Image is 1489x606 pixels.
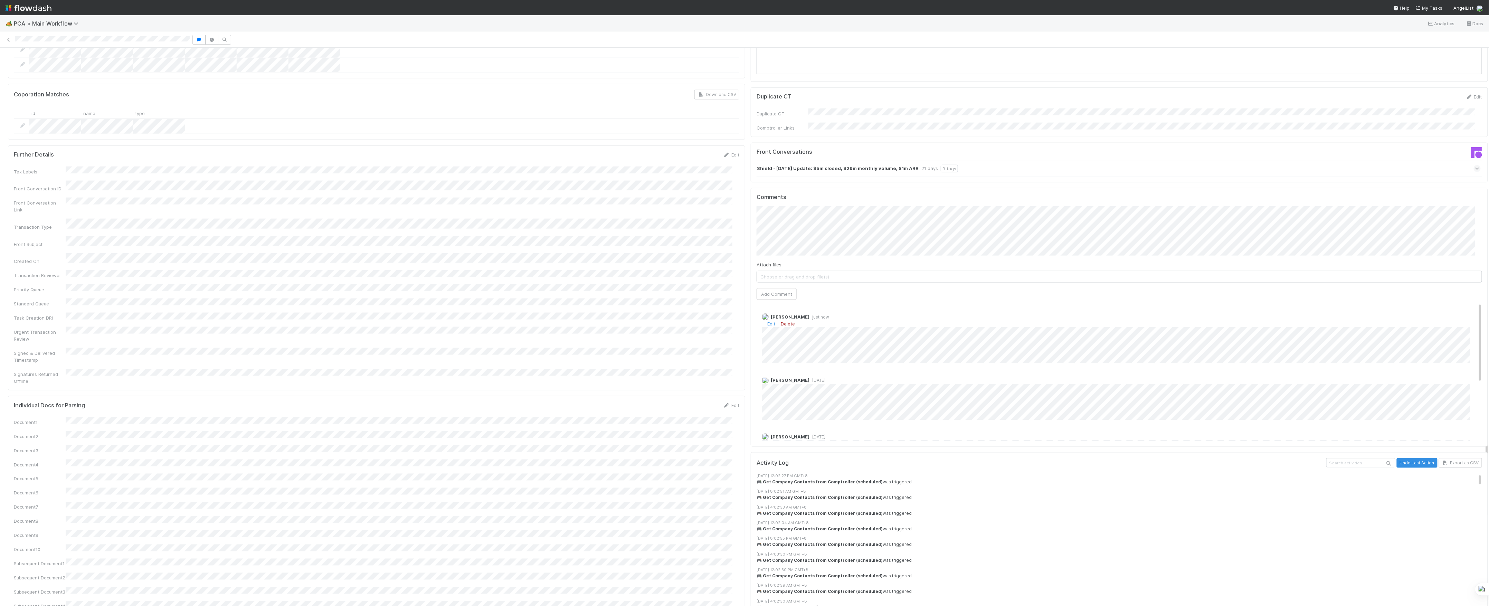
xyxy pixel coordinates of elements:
div: was triggered [757,558,1489,564]
h5: Activity Log [757,460,1325,466]
div: [DATE] 12:02:04 AM GMT+8 [757,520,1489,526]
span: My Tasks [1415,5,1443,11]
button: Add Comment [757,288,797,300]
div: Document2 [14,433,66,440]
span: [PERSON_NAME] [771,314,809,320]
strong: 🎮 Get Company Contacts from Comptroller (scheduled) [757,495,883,500]
div: [DATE] 4:02:30 AM GMT+8 [757,599,1489,605]
div: Priority Queue [14,286,66,293]
img: avatar_b6a6ccf4-6160-40f7-90da-56c3221167ae.png [1477,5,1483,12]
strong: 🎮 Get Company Contacts from Comptroller (scheduled) [757,542,883,547]
div: id [29,108,81,119]
a: Edit [723,152,739,158]
div: was triggered [757,573,1489,579]
div: Urgent Transaction Review [14,329,66,342]
a: Edit [1466,94,1482,100]
div: was triggered [757,526,1489,532]
span: AngelList [1454,5,1474,11]
span: [DATE] [809,434,825,439]
div: was triggered [757,511,1489,517]
div: name [81,108,133,119]
a: Edit [767,321,775,326]
div: [DATE] 12:02:30 PM GMT+8 [757,567,1489,573]
h5: Individual Docs for Parsing [14,402,85,409]
span: 🏕️ [6,20,12,26]
span: Choose or drag and drop file(s) [757,271,1482,282]
img: avatar_b6a6ccf4-6160-40f7-90da-56c3221167ae.png [762,313,769,320]
strong: Shield - [DATE] Update: $5m closed, $29m monthly volume, $1m ARR [757,165,919,172]
h5: Duplicate CT [757,93,791,100]
div: [DATE] 4:03:30 PM GMT+8 [757,552,1489,558]
h5: Coporation Matches [14,91,69,98]
img: avatar_d7f67417-030a-43ce-a3ce-a315a3ccfd08.png [762,377,769,384]
div: Signatures Returned Offline [14,371,66,385]
div: Standard Queue [14,300,66,307]
div: Document9 [14,532,66,539]
div: [DATE] 12:02:27 PM GMT+8 [757,473,1489,479]
div: Front Subject [14,241,66,248]
button: Undo Last Action [1397,458,1438,468]
img: logo-inverted-e16ddd16eac7371096b0.svg [6,2,51,14]
img: front-logo-b4b721b83371efbadf0a.svg [1471,147,1482,158]
div: was triggered [757,479,1489,485]
a: Edit [723,403,739,408]
a: Docs [1466,19,1483,28]
div: Duplicate CT [757,110,808,117]
input: Search activities... [1326,458,1395,467]
div: Front Conversation Link [14,199,66,213]
span: PCA > Main Workflow [14,20,82,27]
div: was triggered [757,495,1489,501]
strong: 🎮 Get Company Contacts from Comptroller (scheduled) [757,527,883,532]
div: Transaction Reviewer [14,272,66,279]
label: Attach files: [757,261,783,268]
div: Document10 [14,546,66,553]
span: [PERSON_NAME] [771,434,809,439]
div: 9 tags [941,165,958,172]
a: Delete [781,321,795,326]
div: Tax Labels [14,168,66,175]
img: avatar_2bce2475-05ee-46d3-9413-d3901f5fa03f.png [762,433,769,440]
div: Signed & Delivered Timestamp [14,350,66,363]
strong: 🎮 Get Company Contacts from Comptroller (scheduled) [757,480,883,485]
span: [DATE] [809,378,825,383]
strong: 🎮 Get Company Contacts from Comptroller (scheduled) [757,589,883,594]
div: Subsequent Document3 [14,589,66,596]
div: Created On [14,258,66,265]
div: Document3 [14,447,66,454]
div: Document6 [14,490,66,496]
h5: Further Details [14,151,54,158]
span: [PERSON_NAME] [771,377,809,383]
div: Front Conversation ID [14,185,66,192]
div: Document1 [14,419,66,426]
div: Document5 [14,475,66,482]
div: was triggered [757,589,1489,595]
strong: 🎮 Get Company Contacts from Comptroller (scheduled) [757,558,883,563]
button: Download CSV [694,90,739,100]
div: Document8 [14,518,66,525]
div: [DATE] 8:02:51 AM GMT+8 [757,489,1489,495]
div: Document7 [14,504,66,511]
div: Document4 [14,461,66,468]
div: [DATE] 8:02:39 AM GMT+8 [757,583,1489,589]
div: Comptroller Links [757,124,808,131]
h5: Comments [757,194,1482,201]
div: [DATE] 4:02:33 AM GMT+8 [757,505,1489,511]
strong: 🎮 Get Company Contacts from Comptroller (scheduled) [757,574,883,579]
span: just now [809,314,829,320]
div: Help [1393,4,1410,11]
button: Export as CSV [1439,458,1482,468]
div: 21 days [921,165,938,172]
div: Transaction Type [14,224,66,230]
a: My Tasks [1415,4,1443,11]
div: was triggered [757,542,1489,548]
div: Subsequent Document1 [14,560,66,567]
h5: Front Conversations [757,149,1114,155]
a: Analytics [1428,19,1455,28]
div: type [133,108,185,119]
strong: 🎮 Get Company Contacts from Comptroller (scheduled) [757,511,883,516]
div: [DATE] 8:02:55 PM GMT+8 [757,536,1489,542]
div: Task Creation DRI [14,314,66,321]
div: Subsequent Document2 [14,575,66,581]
